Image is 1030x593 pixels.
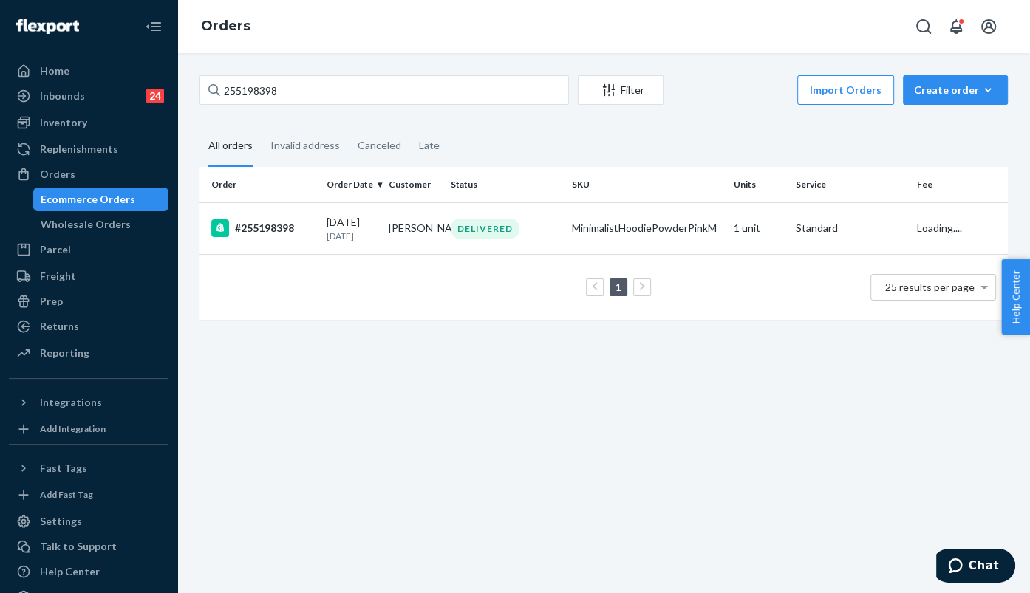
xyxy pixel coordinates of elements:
[270,126,340,165] div: Invalid address
[903,75,1008,105] button: Create order
[9,111,168,134] a: Inventory
[201,18,250,34] a: Orders
[40,115,87,130] div: Inventory
[199,75,569,105] input: Search orders
[211,219,315,237] div: #255198398
[16,19,79,34] img: Flexport logo
[208,126,253,167] div: All orders
[796,221,905,236] p: Standard
[9,510,168,533] a: Settings
[199,167,321,202] th: Order
[9,341,168,365] a: Reporting
[9,59,168,83] a: Home
[9,486,168,504] a: Add Fast Tag
[40,142,118,157] div: Replenishments
[909,12,938,41] button: Open Search Box
[9,420,168,438] a: Add Integration
[9,289,168,313] a: Prep
[41,217,131,232] div: Wholesale Orders
[358,126,401,165] div: Canceled
[9,238,168,261] a: Parcel
[9,162,168,186] a: Orders
[911,202,1008,254] td: Loading....
[911,167,1008,202] th: Fee
[40,539,117,554] div: Talk to Support
[974,12,1003,41] button: Open account menu
[327,215,377,242] div: [DATE]
[613,281,624,293] a: Page 1 is your current page
[189,5,262,48] ol: breadcrumbs
[1001,259,1030,335] button: Help Center
[790,167,911,202] th: Service
[579,83,663,97] div: Filter
[321,167,383,202] th: Order Date
[572,221,722,236] div: MinimalistHoodiePowderPinkM
[9,264,168,288] a: Freight
[445,167,566,202] th: Status
[914,83,997,97] div: Create order
[9,137,168,161] a: Replenishments
[9,84,168,108] a: Inbounds24
[941,12,971,41] button: Open notifications
[40,514,82,529] div: Settings
[40,461,87,476] div: Fast Tags
[9,315,168,338] a: Returns
[41,192,135,207] div: Ecommerce Orders
[40,89,85,103] div: Inbounds
[578,75,664,105] button: Filter
[9,456,168,480] button: Fast Tags
[40,269,76,284] div: Freight
[9,560,168,583] a: Help Center
[885,281,975,293] span: 25 results per page
[327,230,377,242] p: [DATE]
[9,535,168,558] button: Talk to Support
[146,89,164,103] div: 24
[40,242,71,257] div: Parcel
[33,188,169,211] a: Ecommerce Orders
[33,213,169,236] a: Wholesale Orders
[40,319,79,334] div: Returns
[451,219,519,239] div: DELIVERED
[797,75,894,105] button: Import Orders
[139,12,168,41] button: Close Navigation
[40,167,75,182] div: Orders
[40,294,63,309] div: Prep
[419,126,440,165] div: Late
[40,422,106,435] div: Add Integration
[728,202,790,254] td: 1 unit
[389,178,439,191] div: Customer
[40,395,102,410] div: Integrations
[728,167,790,202] th: Units
[9,391,168,414] button: Integrations
[40,564,100,579] div: Help Center
[936,549,1015,586] iframe: Opens a widget where you can chat to one of our agents
[566,167,728,202] th: SKU
[40,488,93,501] div: Add Fast Tag
[40,346,89,360] div: Reporting
[383,202,445,254] td: [PERSON_NAME]
[40,64,69,78] div: Home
